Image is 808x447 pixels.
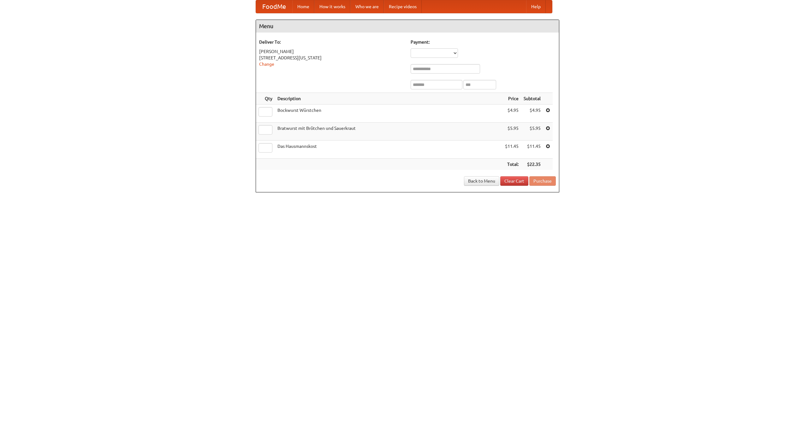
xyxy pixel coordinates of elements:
[502,93,521,105] th: Price
[529,176,556,186] button: Purchase
[502,123,521,141] td: $5.95
[259,62,274,67] a: Change
[256,20,559,33] h4: Menu
[521,123,543,141] td: $5.95
[411,39,556,45] h5: Payment:
[275,141,502,159] td: Das Hausmannskost
[521,159,543,170] th: $22.35
[350,0,384,13] a: Who we are
[502,141,521,159] td: $11.45
[275,93,502,105] th: Description
[500,176,528,186] a: Clear Cart
[259,39,404,45] h5: Deliver To:
[384,0,422,13] a: Recipe videos
[256,93,275,105] th: Qty
[521,105,543,123] td: $4.95
[464,176,499,186] a: Back to Menu
[314,0,350,13] a: How it works
[526,0,546,13] a: Help
[521,93,543,105] th: Subtotal
[275,105,502,123] td: Bockwurst Würstchen
[502,159,521,170] th: Total:
[502,105,521,123] td: $4.95
[521,141,543,159] td: $11.45
[292,0,314,13] a: Home
[259,55,404,61] div: [STREET_ADDRESS][US_STATE]
[259,48,404,55] div: [PERSON_NAME]
[275,123,502,141] td: Bratwurst mit Brötchen und Sauerkraut
[256,0,292,13] a: FoodMe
